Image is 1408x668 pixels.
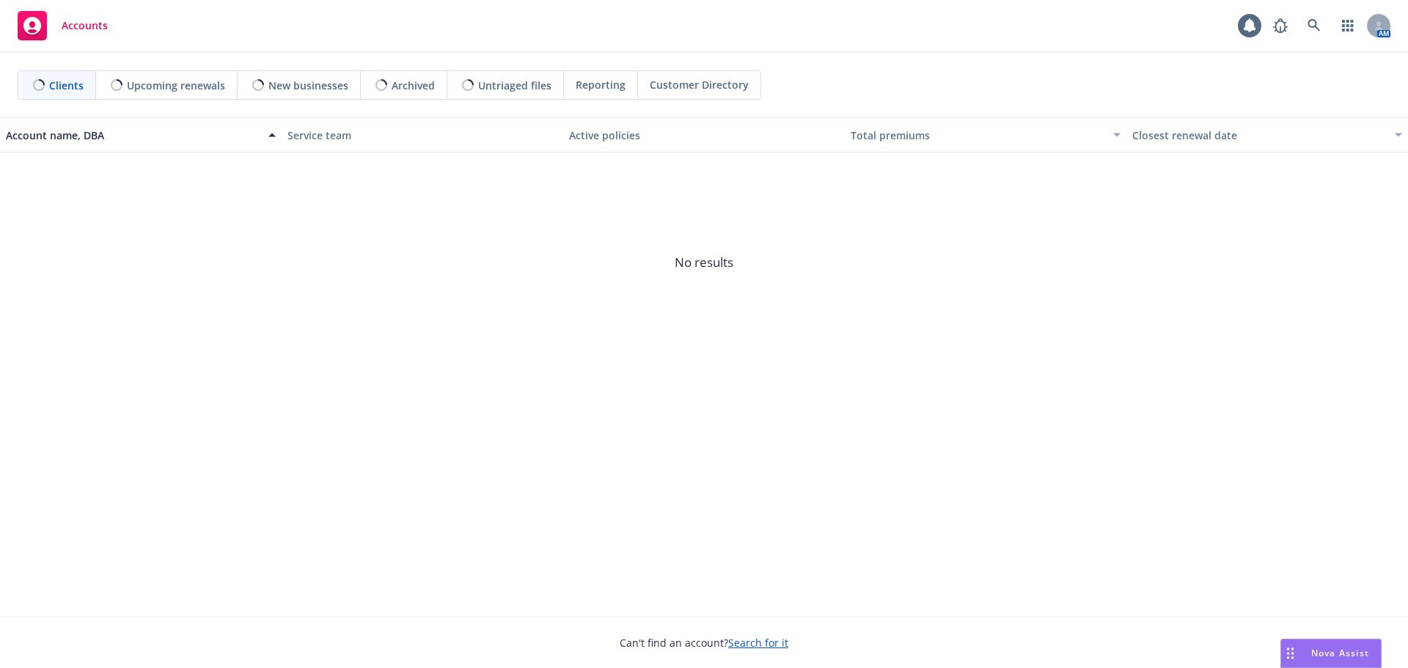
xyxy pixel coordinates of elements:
div: Total premiums [851,128,1104,143]
span: Customer Directory [650,77,749,92]
a: Search [1299,11,1329,40]
div: Account name, DBA [6,128,260,143]
button: Total premiums [845,117,1126,153]
button: Active policies [563,117,845,153]
button: Service team [282,117,563,153]
a: Switch app [1333,11,1363,40]
span: Reporting [576,77,626,92]
button: Closest renewal date [1126,117,1408,153]
span: Accounts [62,20,108,32]
a: Search for it [728,636,788,650]
span: Clients [49,78,84,93]
span: Archived [392,78,435,93]
a: Accounts [12,5,114,46]
span: New businesses [268,78,348,93]
span: Untriaged files [478,78,551,93]
div: Drag to move [1281,639,1299,667]
div: Active policies [569,128,839,143]
button: Nova Assist [1280,639,1382,668]
div: Service team [287,128,557,143]
div: Closest renewal date [1132,128,1386,143]
span: Can't find an account? [620,635,788,650]
span: Upcoming renewals [127,78,225,93]
a: Report a Bug [1266,11,1295,40]
span: Nova Assist [1311,647,1369,659]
